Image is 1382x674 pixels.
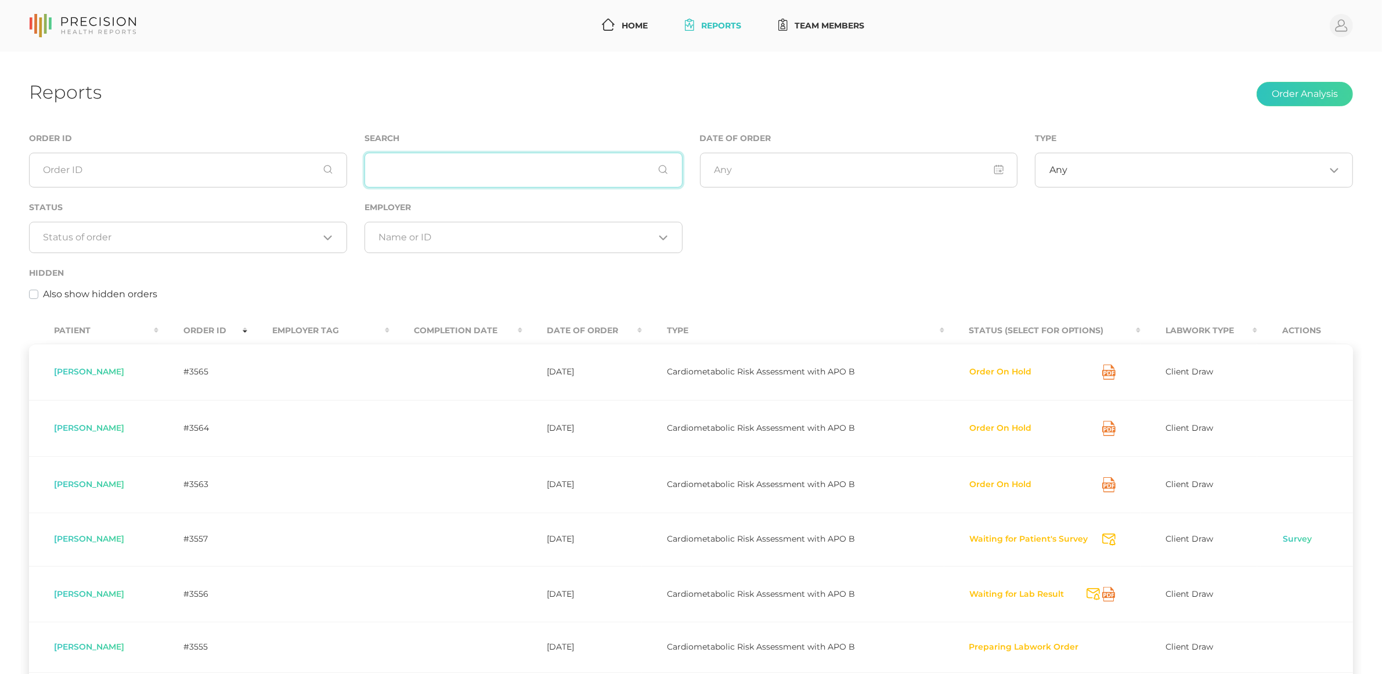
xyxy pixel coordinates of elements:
[29,153,347,188] input: Order ID
[29,134,72,143] label: Order ID
[44,232,319,243] input: Search for option
[667,423,855,433] span: Cardiometabolic Risk Assessment with APO B
[29,81,102,103] h1: Reports
[1166,366,1213,377] span: Client Draw
[158,344,248,400] td: #3565
[29,318,158,344] th: Patient : activate to sort column ascending
[365,134,399,143] label: Search
[1141,318,1257,344] th: Labwork Type : activate to sort column ascending
[54,479,124,489] span: [PERSON_NAME]
[1257,82,1353,106] button: Order Analysis
[1166,423,1213,433] span: Client Draw
[969,479,1033,491] button: Order On Hold
[700,153,1018,188] input: Any
[522,513,642,566] td: [DATE]
[1257,318,1353,344] th: Actions
[1166,534,1213,544] span: Client Draw
[680,15,746,37] a: Reports
[1035,153,1353,188] div: Search for option
[522,622,642,672] td: [DATE]
[1087,588,1100,600] svg: Send Notification
[522,318,642,344] th: Date Of Order : activate to sort column ascending
[969,641,1079,652] span: Preparing Labwork Order
[29,203,63,212] label: Status
[522,344,642,400] td: [DATE]
[54,534,124,544] span: [PERSON_NAME]
[365,153,683,188] input: First or Last Name
[54,423,124,433] span: [PERSON_NAME]
[522,400,642,456] td: [DATE]
[522,566,642,622] td: [DATE]
[1035,134,1056,143] label: Type
[158,513,248,566] td: #3557
[158,566,248,622] td: #3556
[642,318,944,344] th: Type : activate to sort column ascending
[158,318,248,344] th: Order ID : activate to sort column ascending
[1102,534,1116,546] svg: Send Notification
[969,366,1033,378] button: Order On Hold
[1166,479,1213,489] span: Client Draw
[944,318,1141,344] th: Status (Select for Options) : activate to sort column ascending
[522,456,642,513] td: [DATE]
[667,479,855,489] span: Cardiometabolic Risk Assessment with APO B
[158,456,248,513] td: #3563
[1166,641,1213,652] span: Client Draw
[389,318,522,344] th: Completion Date : activate to sort column ascending
[969,423,1033,434] button: Order On Hold
[43,287,157,301] label: Also show hidden orders
[29,222,347,253] div: Search for option
[1282,534,1312,545] a: Survey
[667,641,855,652] span: Cardiometabolic Risk Assessment with APO B
[700,134,771,143] label: Date of Order
[158,622,248,672] td: #3555
[667,534,855,544] span: Cardiometabolic Risk Assessment with APO B
[1067,164,1325,176] input: Search for option
[247,318,389,344] th: Employer Tag : activate to sort column ascending
[969,589,1065,600] button: Waiting for Lab Result
[969,534,1089,545] button: Waiting for Patient's Survey
[365,203,411,212] label: Employer
[54,641,124,652] span: [PERSON_NAME]
[1166,589,1213,599] span: Client Draw
[774,15,869,37] a: Team Members
[29,268,64,278] label: Hidden
[54,589,124,599] span: [PERSON_NAME]
[667,589,855,599] span: Cardiometabolic Risk Assessment with APO B
[158,400,248,456] td: #3564
[1049,164,1067,176] span: Any
[667,366,855,377] span: Cardiometabolic Risk Assessment with APO B
[597,15,652,37] a: Home
[54,366,124,377] span: [PERSON_NAME]
[365,222,683,253] div: Search for option
[378,232,654,243] input: Search for option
